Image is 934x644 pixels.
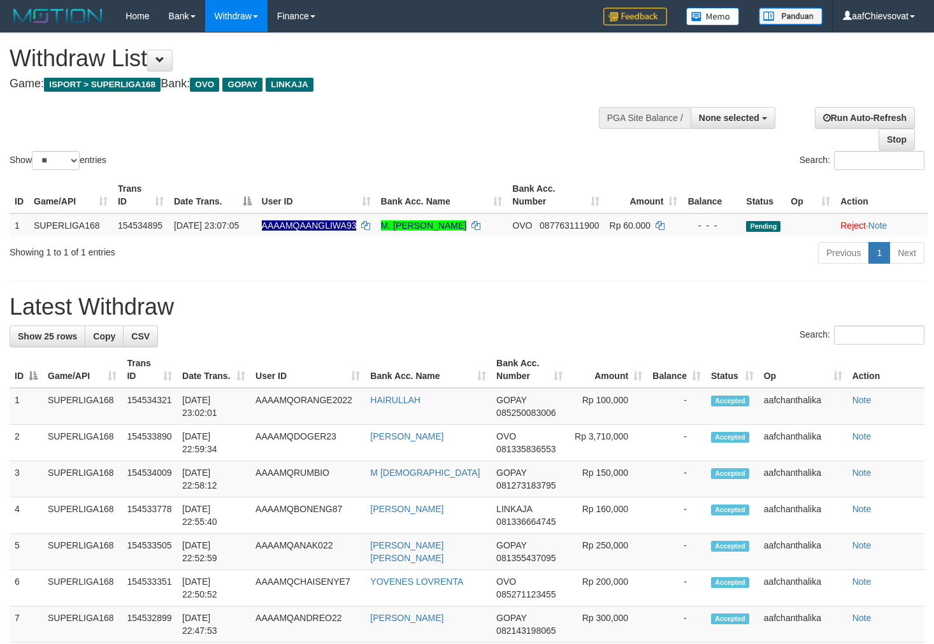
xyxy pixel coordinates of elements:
[834,326,924,345] input: Search:
[568,461,647,497] td: Rp 150,000
[599,107,691,129] div: PGA Site Balance /
[711,504,749,515] span: Accepted
[250,388,365,425] td: AAAAMQORANGE2022
[266,78,313,92] span: LINKAJA
[496,480,556,490] span: Copy 081273183795 to clipboard
[177,606,250,643] td: [DATE] 22:47:53
[122,461,177,497] td: 154534009
[512,220,532,231] span: OVO
[43,352,122,388] th: Game/API: activate to sort column ascending
[711,577,749,588] span: Accepted
[647,534,706,570] td: -
[381,220,467,231] a: M. [PERSON_NAME]
[647,388,706,425] td: -
[496,613,526,623] span: GOPAY
[123,326,158,347] a: CSV
[834,151,924,170] input: Search:
[122,352,177,388] th: Trans ID: activate to sort column ascending
[815,107,915,129] a: Run Auto-Refresh
[699,113,759,123] span: None selected
[174,220,239,231] span: [DATE] 23:07:05
[605,177,683,213] th: Amount: activate to sort column ascending
[169,177,257,213] th: Date Trans.: activate to sort column descending
[250,461,365,497] td: AAAAMQRUMBIO
[647,461,706,497] td: -
[568,425,647,461] td: Rp 3,710,000
[43,606,122,643] td: SUPERLIGA168
[177,388,250,425] td: [DATE] 23:02:01
[711,613,749,624] span: Accepted
[122,497,177,534] td: 154533778
[85,326,124,347] a: Copy
[222,78,262,92] span: GOPAY
[177,461,250,497] td: [DATE] 22:58:12
[122,534,177,570] td: 154533505
[10,213,29,237] td: 1
[496,431,516,441] span: OVO
[496,589,556,599] span: Copy 085271123455 to clipboard
[568,497,647,534] td: Rp 160,000
[370,504,443,514] a: [PERSON_NAME]
[759,388,847,425] td: aafchanthalika
[840,220,866,231] a: Reject
[131,331,150,341] span: CSV
[43,425,122,461] td: SUPERLIGA168
[376,177,508,213] th: Bank Acc. Name: activate to sort column ascending
[759,352,847,388] th: Op: activate to sort column ascending
[257,177,376,213] th: User ID: activate to sort column ascending
[122,570,177,606] td: 154533351
[10,151,106,170] label: Show entries
[365,352,491,388] th: Bank Acc. Name: activate to sort column ascending
[868,220,887,231] a: Note
[32,151,80,170] select: Showentries
[370,431,443,441] a: [PERSON_NAME]
[507,177,604,213] th: Bank Acc. Number: activate to sort column ascending
[44,78,161,92] span: ISPORT > SUPERLIGA168
[10,46,610,71] h1: Withdraw List
[118,220,162,231] span: 154534895
[610,220,651,231] span: Rp 60.000
[496,468,526,478] span: GOPAY
[177,534,250,570] td: [DATE] 22:52:59
[10,352,43,388] th: ID: activate to sort column descending
[250,606,365,643] td: AAAAMQANDREO22
[10,326,85,347] a: Show 25 rows
[711,432,749,443] span: Accepted
[647,570,706,606] td: -
[835,213,928,237] td: ·
[868,242,890,264] a: 1
[741,177,786,213] th: Status
[250,534,365,570] td: AAAAMQANAK022
[496,517,556,527] span: Copy 081336664745 to clipboard
[10,425,43,461] td: 2
[491,352,568,388] th: Bank Acc. Number: activate to sort column ascending
[43,461,122,497] td: SUPERLIGA168
[122,425,177,461] td: 154533890
[250,352,365,388] th: User ID: activate to sort column ascending
[711,396,749,406] span: Accepted
[10,177,29,213] th: ID
[10,6,106,25] img: MOTION_logo.png
[496,408,556,418] span: Copy 085250083006 to clipboard
[10,241,380,259] div: Showing 1 to 1 of 1 entries
[647,425,706,461] td: -
[759,570,847,606] td: aafchanthalika
[10,78,610,90] h4: Game: Bank:
[540,220,599,231] span: Copy 087763111900 to clipboard
[29,213,113,237] td: SUPERLIGA168
[711,468,749,479] span: Accepted
[759,425,847,461] td: aafchanthalika
[687,219,736,232] div: - - -
[262,220,357,231] span: Nama rekening ada tanda titik/strip, harap diedit
[800,151,924,170] label: Search:
[10,294,924,320] h1: Latest Withdraw
[568,570,647,606] td: Rp 200,000
[177,497,250,534] td: [DATE] 22:55:40
[177,352,250,388] th: Date Trans.: activate to sort column ascending
[496,576,516,587] span: OVO
[852,431,872,441] a: Note
[759,534,847,570] td: aafchanthalika
[759,606,847,643] td: aafchanthalika
[370,395,420,405] a: HAIRULLAH
[496,395,526,405] span: GOPAY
